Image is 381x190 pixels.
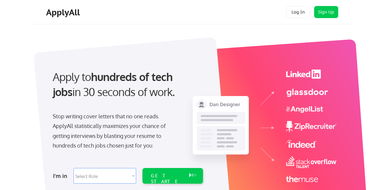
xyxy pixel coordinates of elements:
div: I'm in [53,171,70,181]
div: ApplyAll [46,7,82,17]
strong: hundreds of tech jobs [53,70,175,98]
button: Log In [286,6,310,18]
button: Sign Up [314,6,338,18]
div: Stop writing cover letters that no one reads. ApplyAll statistically maximizes your chance of get... [53,111,176,151]
div: Apply to in 30 seconds of work. [53,69,201,100]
